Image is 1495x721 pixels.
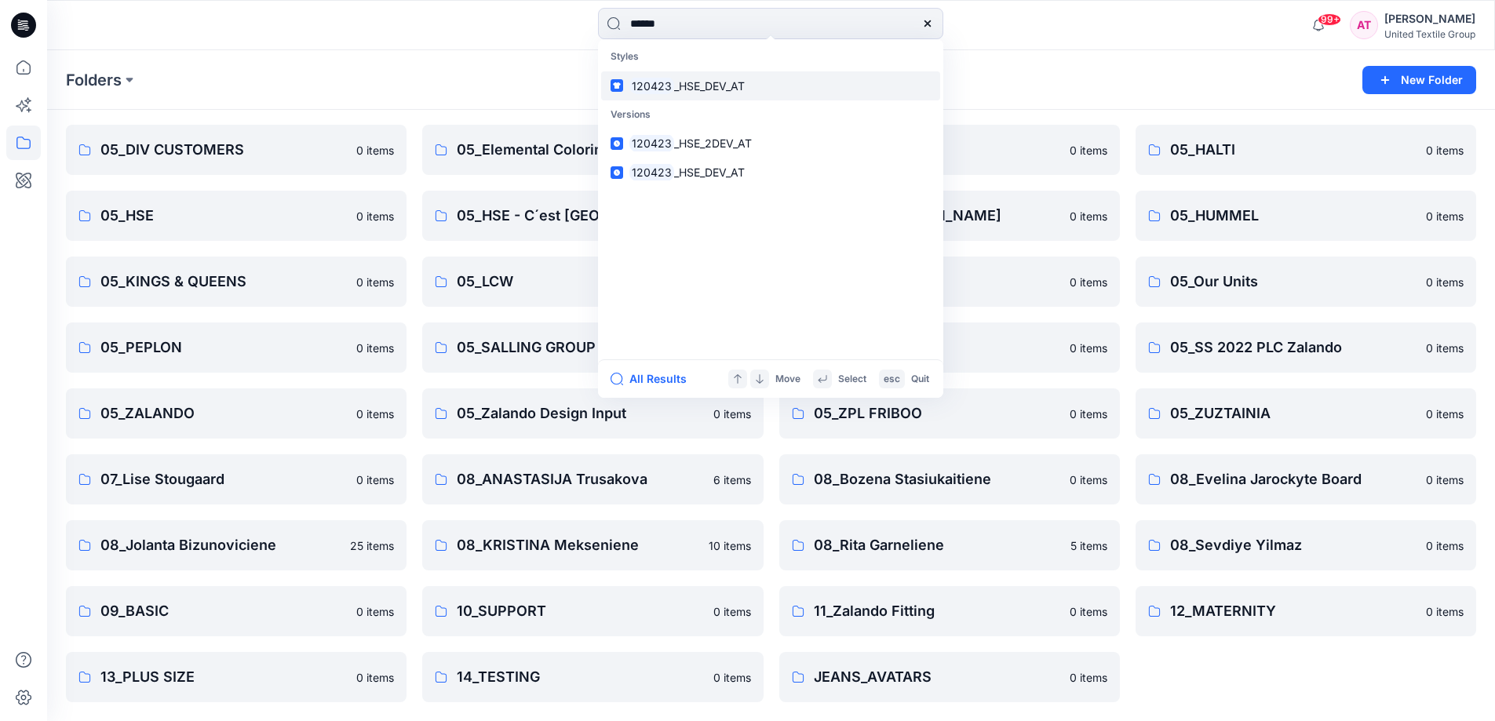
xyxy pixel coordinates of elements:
[713,603,751,620] p: 0 items
[601,71,940,100] a: 120423_HSE_DEV_AT
[422,257,763,307] a: 05_LCW0 items
[1426,340,1464,356] p: 0 items
[422,125,763,175] a: 05_Elemental Coloring0 items
[100,271,347,293] p: 05_KINGS & QUEENS
[356,472,394,488] p: 0 items
[779,125,1120,175] a: 05_GAI+LISVA0 items
[422,388,763,439] a: 05_Zalando Design Input0 items
[457,337,703,359] p: 05_SALLING GROUP
[1426,603,1464,620] p: 0 items
[100,666,347,688] p: 13_PLUS SIZE
[457,666,703,688] p: 14_TESTING
[611,370,697,388] button: All Results
[779,191,1120,241] a: 05_HSE - [PERSON_NAME]0 items
[779,322,1120,373] a: 05_SKECHERS0 items
[1070,208,1107,224] p: 0 items
[1136,520,1476,570] a: 08_Sevdiye Yilmaz0 items
[814,534,1061,556] p: 08_Rita Garneliene
[422,586,763,636] a: 10_SUPPORT0 items
[1170,600,1417,622] p: 12_MATERNITY
[66,69,122,91] a: Folders
[422,191,763,241] a: 05_HSE - C´est [GEOGRAPHIC_DATA]0 items
[1426,472,1464,488] p: 0 items
[601,100,940,129] p: Versions
[457,271,703,293] p: 05_LCW
[100,139,347,161] p: 05_DIV CUSTOMERS
[674,137,752,150] span: _HSE_2DEV_AT
[66,586,407,636] a: 09_BASIC0 items
[100,600,347,622] p: 09_BASIC
[1070,406,1107,422] p: 0 items
[1136,257,1476,307] a: 05_Our Units0 items
[66,388,407,439] a: 05_ZALANDO0 items
[713,406,751,422] p: 0 items
[779,388,1120,439] a: 05_ZPL FRIBOO0 items
[1070,340,1107,356] p: 0 items
[356,340,394,356] p: 0 items
[1070,142,1107,158] p: 0 items
[350,537,394,554] p: 25 items
[356,406,394,422] p: 0 items
[1426,406,1464,422] p: 0 items
[601,42,940,71] p: Styles
[1170,271,1417,293] p: 05_Our Units
[674,166,745,179] span: _HSE_DEV_AT
[779,586,1120,636] a: 11_Zalando Fitting0 items
[457,600,703,622] p: 10_SUPPORT
[100,402,347,424] p: 05_ZALANDO
[629,77,674,95] mark: 120423
[1170,402,1417,424] p: 05_ZUZTAINIA
[1426,208,1464,224] p: 0 items
[629,163,674,181] mark: 120423
[601,129,940,158] a: 120423_HSE_2DEV_AT
[1362,66,1476,94] button: New Folder
[779,454,1120,504] a: 08_Bozena Stasiukaitiene0 items
[66,322,407,373] a: 05_PEPLON0 items
[1136,125,1476,175] a: 05_HALTI0 items
[814,666,1060,688] p: JEANS_AVATARS
[629,134,674,152] mark: 120423
[422,652,763,702] a: 14_TESTING0 items
[779,257,1120,307] a: 05_MASCOT0 items
[1350,11,1378,39] div: AT
[422,454,763,504] a: 08_ANASTASIJA Trusakova6 items
[1136,454,1476,504] a: 08_Evelina Jarockyte Board0 items
[713,472,751,488] p: 6 items
[457,402,703,424] p: 05_Zalando Design Input
[66,520,407,570] a: 08_Jolanta Bizunoviciene25 items
[838,371,866,388] p: Select
[1426,537,1464,554] p: 0 items
[1170,337,1417,359] p: 05_SS 2022 PLC Zalando
[1070,603,1107,620] p: 0 items
[100,534,341,556] p: 08_Jolanta Bizunoviciene
[422,322,763,373] a: 05_SALLING GROUP0 items
[457,205,703,227] p: 05_HSE - C´est [GEOGRAPHIC_DATA]
[1136,322,1476,373] a: 05_SS 2022 PLC Zalando0 items
[1070,669,1107,686] p: 0 items
[814,402,1060,424] p: 05_ZPL FRIBOO
[356,274,394,290] p: 0 items
[1170,468,1417,490] p: 08_Evelina Jarockyte Board
[356,603,394,620] p: 0 items
[66,257,407,307] a: 05_KINGS & QUEENS0 items
[1384,9,1475,28] div: [PERSON_NAME]
[713,669,751,686] p: 0 items
[674,79,745,93] span: _HSE_DEV_AT
[1170,534,1417,556] p: 08_Sevdiye Yilmaz
[911,371,929,388] p: Quit
[1318,13,1341,26] span: 99+
[601,158,940,187] a: 120423_HSE_DEV_AT
[775,371,800,388] p: Move
[457,139,703,161] p: 05_Elemental Coloring
[1170,139,1417,161] p: 05_HALTI
[1384,28,1475,40] div: United Textile Group
[422,520,763,570] a: 08_KRISTINA Mekseniene10 items
[356,669,394,686] p: 0 items
[356,142,394,158] p: 0 items
[1426,142,1464,158] p: 0 items
[66,125,407,175] a: 05_DIV CUSTOMERS0 items
[814,600,1060,622] p: 11_Zalando Fitting
[709,537,751,554] p: 10 items
[457,468,703,490] p: 08_ANASTASIJA Trusakova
